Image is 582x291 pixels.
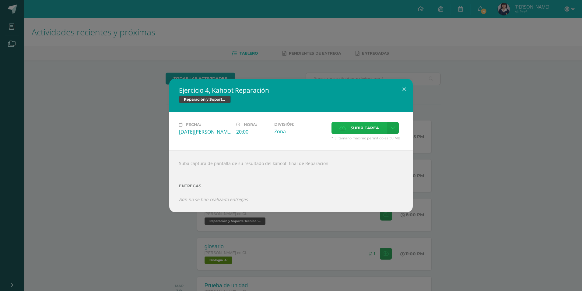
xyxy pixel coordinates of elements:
div: Suba captura de pantalla de su resultado del kahoot! final de Reparación [169,150,413,212]
i: Aún no se han realizado entregas [179,196,248,202]
span: Fecha: [186,122,201,127]
span: Subir tarea [351,122,379,134]
span: Reparación y Soporte Técnico [179,96,231,103]
button: Close (Esc) [395,79,413,99]
label: División: [274,122,327,127]
div: Zona [274,128,327,135]
span: Hora: [244,122,257,127]
h2: Ejercicio 4, Kahoot Reparación [179,86,403,95]
label: Entregas [179,184,403,188]
div: 20:00 [236,128,269,135]
div: [DATE][PERSON_NAME] [179,128,231,135]
span: * El tamaño máximo permitido es 50 MB [331,135,403,141]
